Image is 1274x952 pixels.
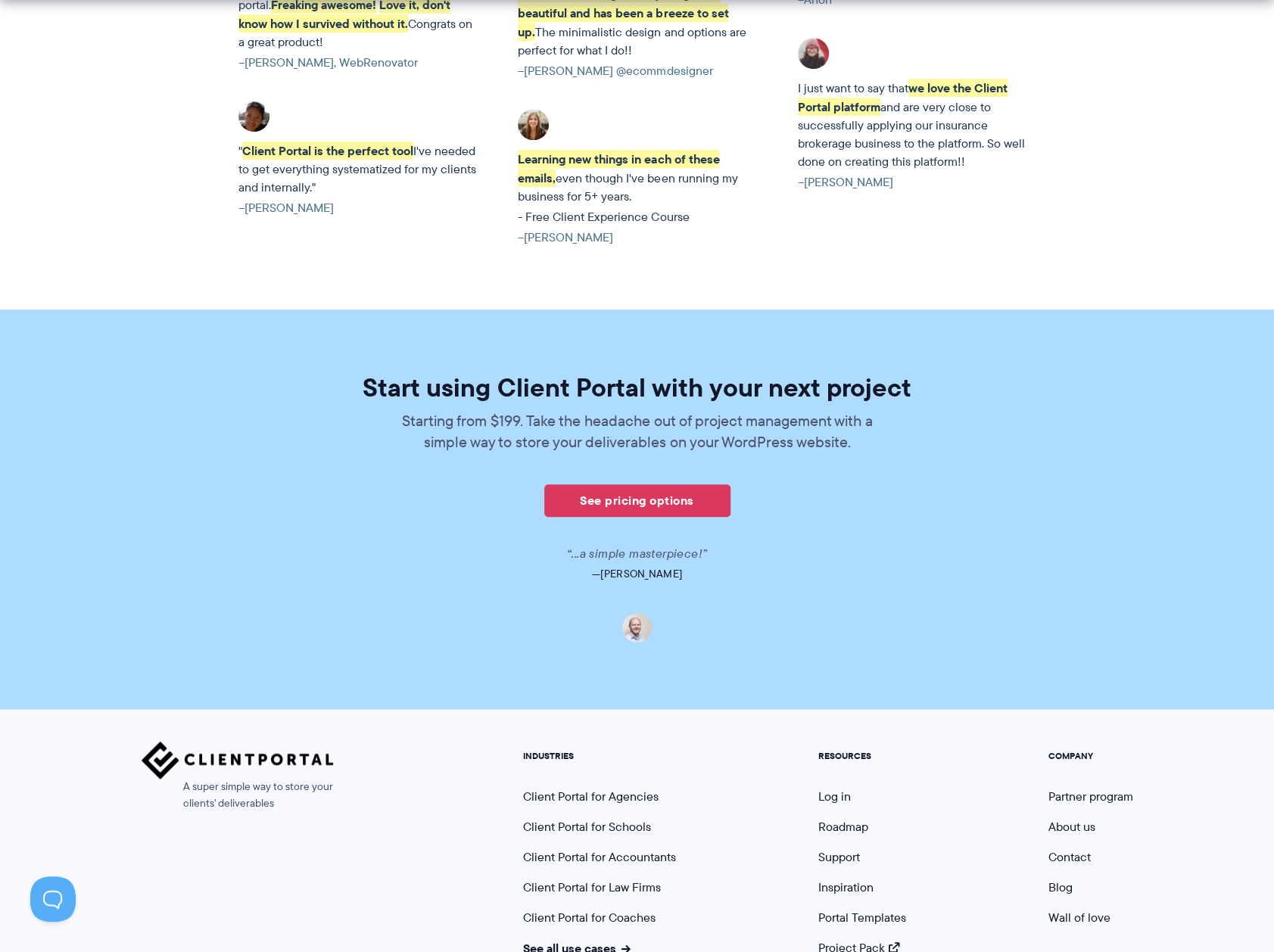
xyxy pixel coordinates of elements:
[1048,879,1073,896] a: Blog
[523,818,651,835] a: Client Portal for Schools
[1048,818,1095,835] a: About us
[818,909,906,926] a: Portal Templates
[444,545,830,563] p: “...a simple masterpiece!”
[523,848,676,866] a: Client Portal for Accountants
[518,229,755,247] cite: –[PERSON_NAME]
[212,375,1062,400] h2: Start using Client Portal with your next project
[242,142,413,160] strong: Client Portal is the perfect tool
[1048,788,1133,805] a: Partner program
[518,62,755,80] cite: –[PERSON_NAME] @ecommdesigner
[798,79,1036,171] p: I just want to say that and are very close to successfully applying our insurance brokerage busin...
[518,150,755,206] p: even though I've been running my business for 5+ years.
[518,208,755,226] p: - Free Client Experience Course
[1048,848,1091,866] a: Contact
[818,848,860,866] a: Support
[391,410,883,453] p: Starting from $199. Take the headache out of project management with a simple way to store your d...
[818,818,868,835] a: Roadmap
[523,788,659,805] a: Client Portal for Agencies
[798,79,1008,116] strong: we love the Client Portal platform
[212,563,1062,584] p: —[PERSON_NAME]
[818,751,906,761] h5: RESOURCES
[238,199,476,217] cite: –[PERSON_NAME]
[523,909,656,926] a: Client Portal for Coaches
[818,788,851,805] a: Log in
[518,150,719,187] strong: Learning new things in each of these emails,
[523,751,676,761] h5: INDUSTRIES
[30,876,76,922] iframe: Toggle Customer Support
[798,173,1036,191] cite: –[PERSON_NAME]
[1048,751,1133,761] h5: COMPANY
[238,142,476,197] p: " I've needed to get everything systematized for my clients and internally."
[622,613,652,642] img: Ken Westgaard
[518,109,549,140] img: Maddy Osman's testimonial
[238,54,476,72] cite: –[PERSON_NAME], WebRenovator
[818,879,874,896] a: Inspiration
[142,779,334,812] span: A super simple way to store your clients' deliverables
[544,484,730,517] a: See pricing options
[523,879,661,896] a: Client Portal for Law Firms
[1048,909,1110,926] a: Wall of love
